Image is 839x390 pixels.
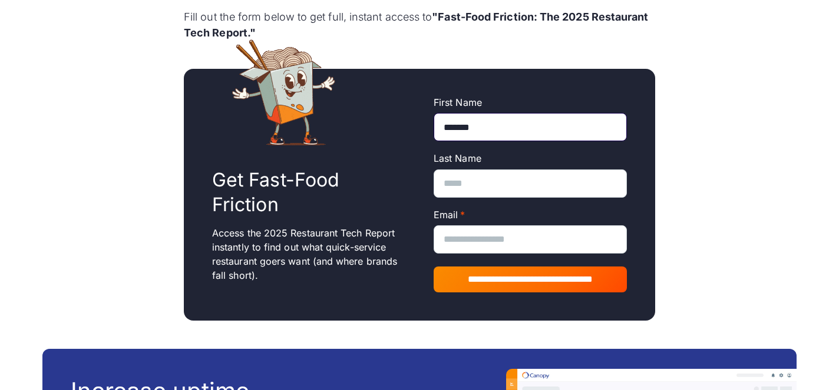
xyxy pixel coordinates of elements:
[212,226,405,282] p: Access the 2025 Restaurant Tech Report instantly to find out what quick-service restaurant goers ...
[212,168,405,216] h2: Get Fast-Food Friction
[184,9,655,41] p: Fill out the form below to get full, instant access to
[434,96,482,108] span: First Name
[434,209,458,221] span: Email
[434,152,481,164] span: Last Name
